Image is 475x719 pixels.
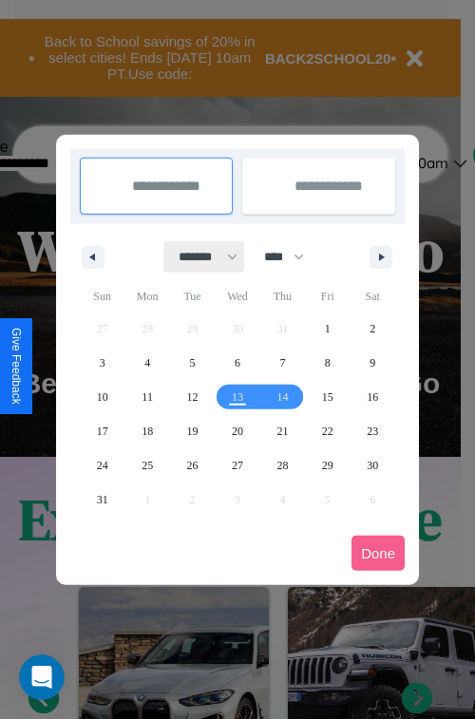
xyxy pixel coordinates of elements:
[260,414,305,448] button: 21
[124,448,169,482] button: 25
[276,448,288,482] span: 28
[322,414,333,448] span: 22
[370,346,375,380] span: 9
[351,312,395,346] button: 2
[124,281,169,312] span: Mon
[97,414,108,448] span: 17
[276,380,288,414] span: 14
[351,536,405,571] button: Done
[170,346,215,380] button: 5
[124,346,169,380] button: 4
[100,346,105,380] span: 3
[351,346,395,380] button: 9
[215,414,259,448] button: 20
[215,346,259,380] button: 6
[305,448,350,482] button: 29
[215,281,259,312] span: Wed
[232,380,243,414] span: 13
[367,380,378,414] span: 16
[19,654,65,700] iframe: Intercom live chat
[124,380,169,414] button: 11
[80,448,124,482] button: 24
[190,346,196,380] span: 5
[351,448,395,482] button: 30
[325,346,331,380] span: 8
[215,448,259,482] button: 27
[80,281,124,312] span: Sun
[80,482,124,517] button: 31
[279,346,285,380] span: 7
[80,346,124,380] button: 3
[260,448,305,482] button: 28
[305,346,350,380] button: 8
[305,281,350,312] span: Fri
[97,482,108,517] span: 31
[260,346,305,380] button: 7
[260,380,305,414] button: 14
[351,380,395,414] button: 16
[170,448,215,482] button: 26
[322,448,333,482] span: 29
[170,380,215,414] button: 12
[260,281,305,312] span: Thu
[80,380,124,414] button: 10
[124,414,169,448] button: 18
[276,414,288,448] span: 21
[325,312,331,346] span: 1
[232,414,243,448] span: 20
[305,414,350,448] button: 22
[305,380,350,414] button: 15
[187,380,199,414] span: 12
[232,448,243,482] span: 27
[370,312,375,346] span: 2
[142,414,153,448] span: 18
[215,380,259,414] button: 13
[142,380,153,414] span: 11
[305,312,350,346] button: 1
[142,448,153,482] span: 25
[235,346,240,380] span: 6
[80,414,124,448] button: 17
[351,281,395,312] span: Sat
[9,328,23,405] div: Give Feedback
[187,414,199,448] span: 19
[97,448,108,482] span: 24
[170,414,215,448] button: 19
[367,448,378,482] span: 30
[351,414,395,448] button: 23
[367,414,378,448] span: 23
[322,380,333,414] span: 15
[187,448,199,482] span: 26
[170,281,215,312] span: Tue
[144,346,150,380] span: 4
[97,380,108,414] span: 10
